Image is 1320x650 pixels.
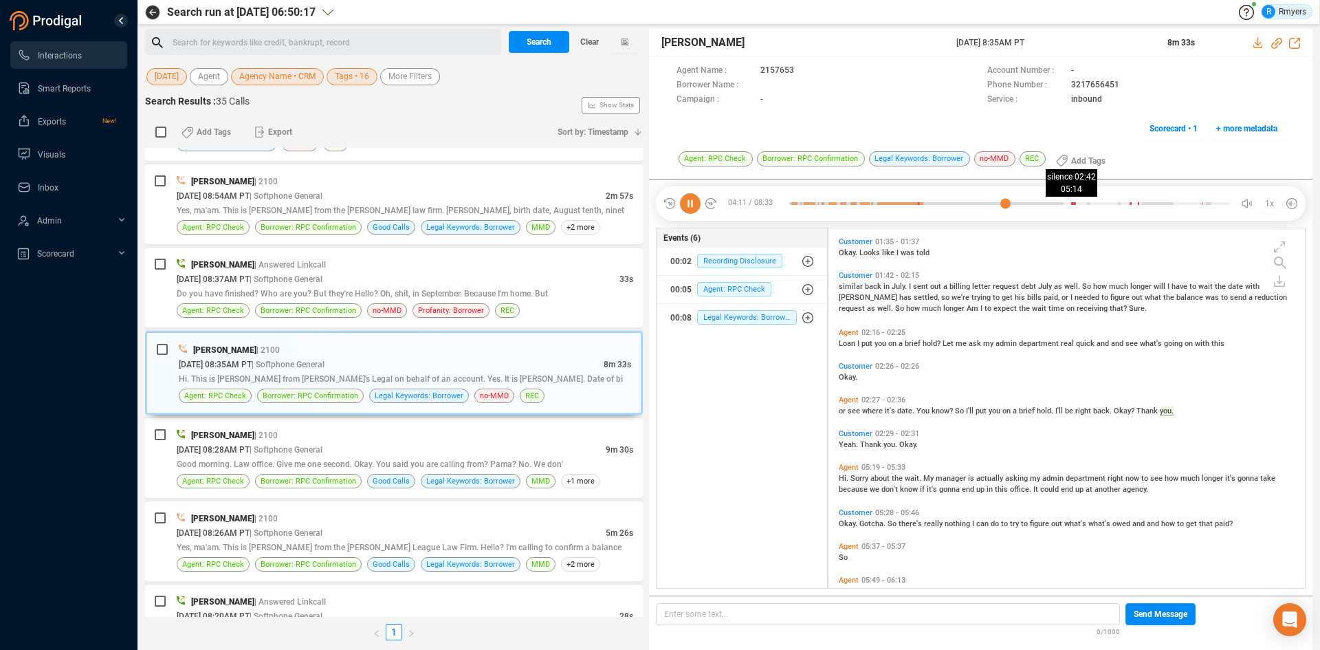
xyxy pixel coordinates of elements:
span: in [987,485,995,494]
span: know [900,485,920,494]
span: trying [971,293,993,302]
span: So [895,304,906,313]
div: 00:08 [670,307,692,329]
span: Hi. This is [PERSON_NAME] from [PERSON_NAME]'s Legal on behalf of an account. Yes. It is [PERSON_... [179,374,623,384]
span: | 2100 [254,514,278,523]
span: this [1211,339,1224,348]
span: I [972,519,976,528]
span: | Softphone General [250,274,322,284]
span: longer [1202,474,1225,483]
span: on [888,339,899,348]
span: back. [1093,407,1114,415]
span: So [955,407,966,415]
span: Thank [1136,407,1160,415]
span: actually [976,474,1005,483]
span: a [1013,407,1019,415]
span: Agent: RPC Check [182,475,244,488]
span: what's [1088,519,1112,528]
span: the [1163,293,1176,302]
span: we're [951,293,971,302]
span: Okay. [899,440,918,449]
span: My [923,474,936,483]
a: Smart Reports [17,74,116,102]
li: Interactions [10,41,127,69]
span: asking [1005,474,1030,483]
span: do [991,519,1001,528]
span: with [1195,339,1211,348]
span: you. [883,440,899,449]
span: the [892,474,905,483]
span: Exports [38,117,66,127]
span: I [1070,293,1075,302]
span: so [941,293,951,302]
span: +1 more [561,474,600,488]
span: Export [268,121,292,143]
span: Borrower: RPC Confirmation [263,389,358,402]
button: + more metadata [1209,118,1285,140]
span: it's [885,407,897,415]
div: Rmyers [1262,5,1306,19]
span: put [976,407,989,415]
span: don't [881,485,900,494]
li: Exports [10,107,127,135]
div: 00:05 [670,279,692,301]
span: I'll [1055,407,1065,415]
span: really [924,519,945,528]
span: we [870,485,881,494]
span: [PERSON_NAME] [191,431,254,440]
span: or [1061,293,1070,302]
div: [PERSON_NAME]| 2100[DATE] 08:26AM PT| Softphone General5m 26sYes, ma'am. This is [PERSON_NAME] fr... [145,501,643,581]
span: 2m 57s [606,191,633,201]
span: was [1205,293,1221,302]
span: and [1111,339,1125,348]
span: office. [1010,485,1033,494]
span: figure [1110,293,1132,302]
span: out [930,282,943,291]
span: a [943,282,949,291]
span: MMD [531,221,550,234]
span: nothing [945,519,972,528]
span: bills [1027,293,1044,302]
span: request [839,304,867,313]
span: letter [972,282,993,291]
span: | Softphone General [250,445,322,455]
span: the [1215,282,1228,291]
span: I [896,248,901,257]
span: no-MMD [480,389,509,402]
span: that? [1110,304,1129,313]
span: | 2100 [254,431,278,440]
span: [DATE] 08:35AM PT [179,360,252,369]
span: sent [913,282,930,291]
span: real [1061,339,1076,348]
span: agency. [1123,485,1148,494]
span: or [839,407,848,415]
span: Loan [839,339,857,348]
span: So [888,519,899,528]
button: 00:02Recording Disclosure [657,248,828,275]
span: department [1066,474,1108,483]
span: similar [839,282,865,291]
span: More Filters [388,68,432,85]
span: send [1230,293,1248,302]
span: could [1040,485,1061,494]
span: It [1033,485,1040,494]
span: [DATE] 08:54AM PT [177,191,250,201]
span: | Answered Linkcall [254,260,326,270]
span: wait [1198,282,1215,291]
span: Sort by: Timestamp [558,121,628,143]
span: brief [1019,407,1037,415]
span: | 2100 [256,345,280,355]
span: MMD [531,475,550,488]
span: date. [897,407,916,415]
span: Sure. [1129,304,1147,313]
span: my [1030,474,1042,483]
div: [PERSON_NAME]| 2100[DATE] 08:28AM PT| Softphone General9m 30sGood morning. Law office. Give me on... [145,418,643,498]
span: Legal Keywords: Borrower [426,475,515,488]
span: on [1066,304,1077,313]
span: Interactions [38,51,82,61]
span: my [983,339,995,348]
a: Visuals [17,140,116,168]
span: Agent: RPC Check [182,221,244,234]
span: gonna [1237,474,1260,483]
span: end [962,485,976,494]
